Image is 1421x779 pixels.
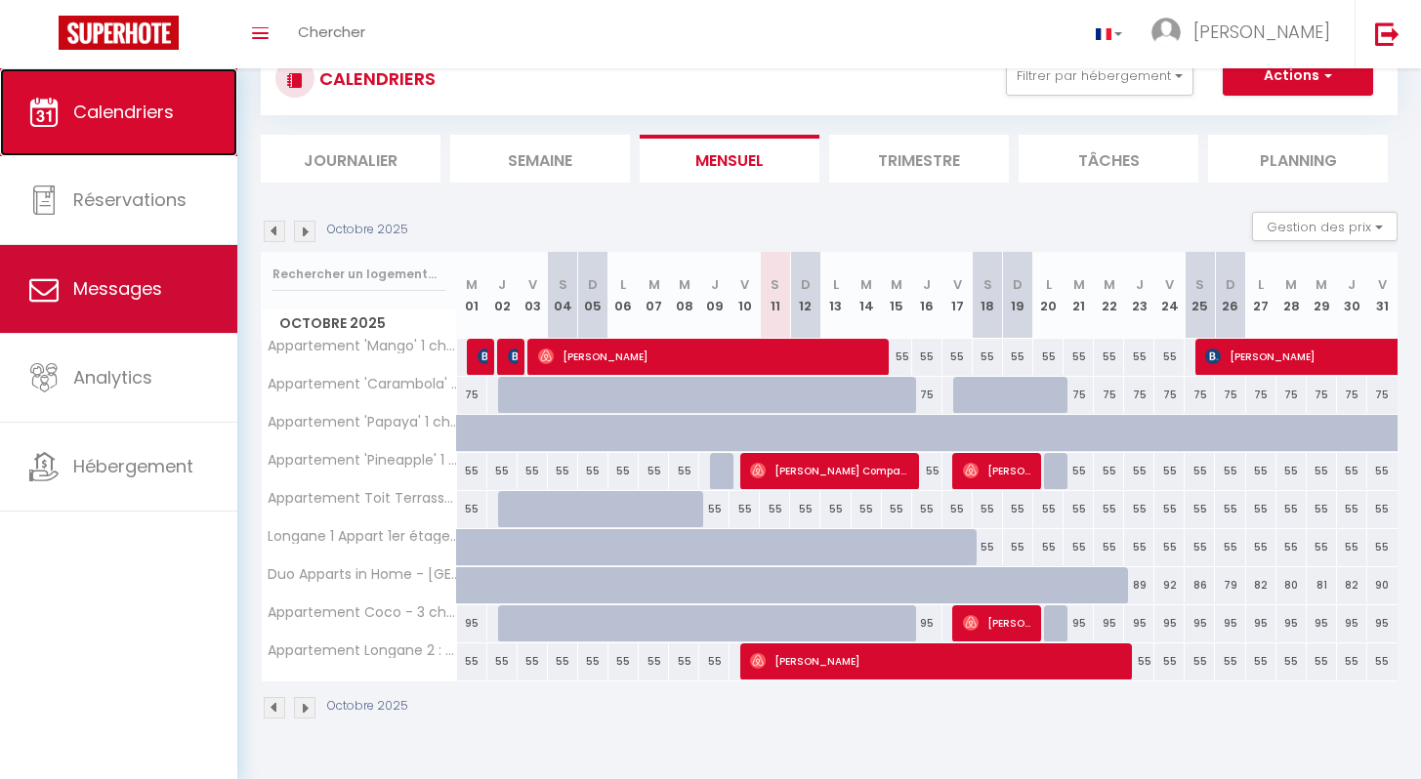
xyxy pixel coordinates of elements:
div: 55 [942,339,973,375]
th: 26 [1215,252,1245,339]
th: 21 [1064,252,1094,339]
div: 55 [1124,529,1154,565]
div: 55 [1154,643,1185,679]
div: 95 [1276,605,1307,641]
div: 95 [1154,605,1185,641]
div: 55 [1003,529,1033,565]
div: 55 [973,529,1003,565]
div: 55 [699,643,730,679]
div: 55 [1124,643,1154,679]
th: 09 [699,252,730,339]
th: 11 [760,252,790,339]
div: 55 [578,643,608,679]
div: 55 [882,491,912,527]
div: 86 [1185,567,1215,603]
span: Messages [73,276,162,301]
div: 75 [1094,377,1124,413]
div: 55 [1215,529,1245,565]
div: 95 [1337,605,1367,641]
div: 55 [1094,339,1124,375]
div: 55 [518,453,548,489]
div: 55 [1185,643,1215,679]
span: Appartement Longane 2 : 2 Room - [GEOGRAPHIC_DATA] Zen [265,643,460,658]
abbr: V [740,275,749,294]
button: Gestion des prix [1252,212,1398,241]
abbr: D [1013,275,1023,294]
div: 55 [912,491,942,527]
li: Planning [1208,135,1388,183]
div: 55 [1276,491,1307,527]
abbr: L [1046,275,1052,294]
button: Actions [1223,57,1373,96]
div: 55 [1154,529,1185,565]
div: 75 [1154,377,1185,413]
th: 31 [1367,252,1398,339]
abbr: J [1136,275,1144,294]
span: Calendriers [73,100,174,124]
abbr: V [528,275,537,294]
div: 75 [457,377,487,413]
div: 55 [1003,491,1033,527]
div: 55 [790,491,820,527]
div: 95 [1094,605,1124,641]
div: 95 [1215,605,1245,641]
div: 55 [820,491,851,527]
abbr: S [1195,275,1204,294]
div: 55 [1215,643,1245,679]
abbr: J [923,275,931,294]
img: Super Booking [59,16,179,50]
th: 05 [578,252,608,339]
th: 24 [1154,252,1185,339]
div: 95 [1307,605,1337,641]
div: 55 [1064,339,1094,375]
div: 55 [518,643,548,679]
span: [PERSON_NAME] [478,338,487,375]
abbr: M [648,275,660,294]
div: 92 [1154,567,1185,603]
span: [PERSON_NAME] [963,604,1033,641]
div: 55 [1185,491,1215,527]
li: Tâches [1019,135,1198,183]
th: 01 [457,252,487,339]
div: 55 [1337,453,1367,489]
div: 95 [1064,605,1094,641]
li: Mensuel [640,135,819,183]
div: 55 [1154,339,1185,375]
abbr: M [860,275,872,294]
div: 55 [1094,491,1124,527]
div: 55 [1367,643,1398,679]
div: 55 [1246,491,1276,527]
span: Réservations [73,187,187,212]
div: 55 [1124,491,1154,527]
div: 55 [1185,453,1215,489]
div: 55 [1367,491,1398,527]
th: 03 [518,252,548,339]
div: 55 [1154,491,1185,527]
div: 80 [1276,567,1307,603]
li: Journalier [261,135,440,183]
p: Octobre 2025 [327,221,408,239]
div: 55 [1185,529,1215,565]
div: 55 [1124,339,1154,375]
th: 30 [1337,252,1367,339]
span: Longane 1 Appart 1er étage - Le Lounge Zen [265,529,460,544]
div: 55 [1276,529,1307,565]
div: 55 [1307,643,1337,679]
div: 55 [487,453,518,489]
span: Appartement 'Pineapple' 1 chambre 2ème étage [265,453,460,468]
div: 75 [1185,377,1215,413]
div: 75 [1307,377,1337,413]
span: Appartement 'Mango' 1 chambre 2ème Etage [265,339,460,353]
div: 55 [1337,491,1367,527]
div: 55 [1003,339,1033,375]
div: 81 [1307,567,1337,603]
div: 55 [1215,453,1245,489]
abbr: S [559,275,567,294]
div: 75 [1215,377,1245,413]
span: [PERSON_NAME] [1193,20,1330,44]
div: 55 [1367,529,1398,565]
th: 23 [1124,252,1154,339]
th: 02 [487,252,518,339]
th: 28 [1276,252,1307,339]
th: 07 [639,252,669,339]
